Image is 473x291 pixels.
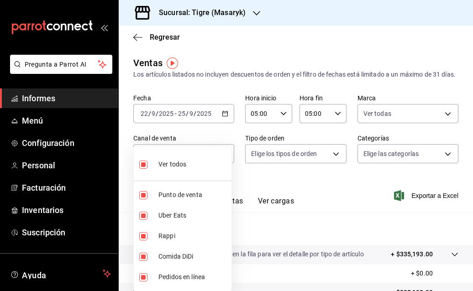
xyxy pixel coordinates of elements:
[158,212,186,219] font: Uber Eats
[158,191,202,198] font: Punto de venta
[158,273,205,281] font: Pedidos en línea
[158,161,186,168] font: Ver todos
[158,232,175,239] font: Rappi
[167,57,178,69] img: Marcador de información sobre herramientas
[158,253,193,260] font: Comida DiDi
